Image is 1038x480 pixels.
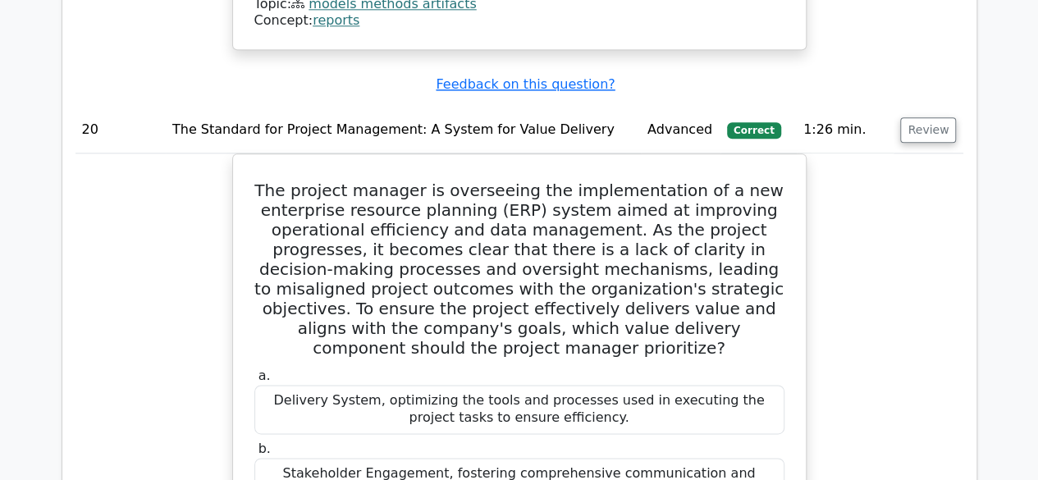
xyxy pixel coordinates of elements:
td: 20 [75,107,166,153]
td: Advanced [641,107,720,153]
span: Correct [727,122,780,139]
td: The Standard for Project Management: A System for Value Delivery [166,107,641,153]
a: Feedback on this question? [436,76,615,92]
span: b. [258,441,271,456]
span: a. [258,368,271,383]
div: Delivery System, optimizing the tools and processes used in executing the project tasks to ensure... [254,385,784,434]
div: Concept: [254,12,784,30]
h5: The project manager is overseeing the implementation of a new enterprise resource planning (ERP) ... [253,181,786,358]
td: 1:26 min. [797,107,894,153]
a: reports [313,12,359,28]
button: Review [900,117,956,143]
